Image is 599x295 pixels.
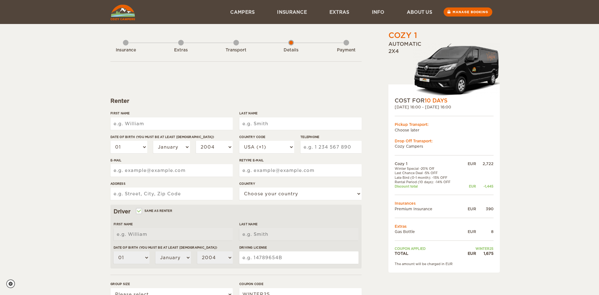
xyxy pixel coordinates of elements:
[476,251,494,256] div: 1,675
[388,41,500,97] div: Automatic 2x4
[110,117,233,130] input: e.g. William
[300,135,362,139] label: Telephone
[110,181,233,186] label: Address
[462,161,476,166] div: EUR
[413,43,500,97] img: Stuttur-m-c-logo-2.png
[239,117,362,130] input: e.g. Smith
[395,251,462,256] td: TOTAL
[395,104,494,110] div: [DATE] 16:00 - [DATE] 16:00
[395,246,462,251] td: Coupon applied
[137,210,141,214] input: Same as renter
[395,224,494,229] td: Extras
[395,97,494,104] div: COST FOR
[110,158,233,163] label: E-mail
[164,47,198,53] div: Extras
[239,111,362,116] label: Last Name
[395,175,462,180] td: Late Bird (0-1 month): -15% OFF
[110,5,135,20] img: Cozy Campers
[462,251,476,256] div: EUR
[395,138,494,144] div: Drop Off Transport:
[219,47,253,53] div: Transport
[110,97,362,105] div: Renter
[395,171,462,175] td: Last Chance Deal -5% OFF
[476,206,494,212] div: 390
[110,282,233,286] label: Group size
[239,282,362,286] label: Coupon code
[395,127,494,133] td: Choose later
[462,246,494,251] td: WINTER25
[110,188,233,200] input: e.g. Street, City, Zip Code
[300,141,362,153] input: e.g. 1 234 567 890
[476,229,494,234] div: 8
[476,184,494,188] div: -1,445
[395,180,462,184] td: Rental Period (10 days): -14% OFF
[114,228,233,240] input: e.g. William
[425,98,447,104] span: 10 Days
[114,208,358,215] div: Driver
[239,251,358,264] input: e.g. 14789654B
[239,228,358,240] input: e.g. Smith
[6,279,19,288] a: Cookie settings
[110,111,233,116] label: First Name
[114,245,233,250] label: Date of birth (You must be at least [DEMOGRAPHIC_DATA])
[395,206,462,212] td: Premium Insurance
[395,184,462,188] td: Discount total
[395,122,494,127] div: Pickup Transport:
[239,164,362,177] input: e.g. example@example.com
[239,135,294,139] label: Country Code
[462,229,476,234] div: EUR
[462,184,476,188] div: EUR
[476,161,494,166] div: 2,722
[329,47,363,53] div: Payment
[395,262,494,266] div: The amount will be charged in EUR
[395,201,494,206] td: Insurances
[444,7,492,17] a: Manage booking
[274,47,308,53] div: Details
[110,164,233,177] input: e.g. example@example.com
[388,30,417,41] div: Cozy 1
[110,135,233,139] label: Date of birth (You must be at least [DEMOGRAPHIC_DATA])
[395,161,462,166] td: Cozy 1
[462,206,476,212] div: EUR
[395,229,462,234] td: Gas Bottle
[395,166,462,171] td: Winter Special -20% Off
[137,208,172,214] label: Same as renter
[114,222,233,226] label: First Name
[109,47,143,53] div: Insurance
[239,181,362,186] label: Country
[239,158,362,163] label: Retype E-mail
[395,144,494,149] td: Cozy Campers
[239,245,358,250] label: Driving License
[239,222,358,226] label: Last Name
